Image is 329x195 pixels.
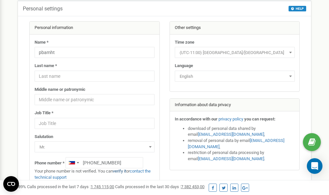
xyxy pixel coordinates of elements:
[175,39,194,46] label: Time zone
[289,6,306,11] button: HELP
[3,176,19,192] button: Open CMP widget
[218,117,243,121] a: privacy policy
[188,150,295,162] li: restriction of personal data processing by email .
[170,99,300,112] div: Information about data privacy
[35,94,155,105] input: Middle name or patronymic
[188,126,295,138] li: download of personal data shared by email ,
[307,158,322,174] div: Open Intercom Messenger
[35,39,49,46] label: Name *
[35,63,57,69] label: Last name *
[175,71,295,82] span: English
[244,117,276,121] strong: you can request:
[175,47,295,58] span: (UTC-11:00) Pacific/Midway
[181,184,204,189] u: 7 382 453,00
[198,156,264,161] a: [EMAIL_ADDRESS][DOMAIN_NAME]
[35,168,155,180] p: Your phone number is not verified. You can or
[35,71,155,82] input: Last name
[27,184,114,189] span: Calls processed in the last 7 days :
[170,21,300,35] div: Other settings
[35,141,155,152] span: Mr.
[35,134,53,140] label: Salutation
[30,21,159,35] div: Personal information
[66,157,143,168] input: +1-800-555-55-55
[35,110,53,116] label: Job Title *
[35,118,155,129] input: Job Title
[175,63,193,69] label: Language
[35,87,85,93] label: Middle name or patronymic
[188,138,295,150] li: removal of personal data by email ,
[66,158,81,168] div: Telephone country code
[37,143,152,152] span: Mr.
[35,160,65,166] label: Phone number *
[35,47,155,58] input: Name
[177,48,292,57] span: (UTC-11:00) Pacific/Midway
[177,72,292,81] span: English
[113,169,126,174] a: verify it
[175,117,217,121] strong: In accordance with our
[188,138,284,149] a: [EMAIL_ADDRESS][DOMAIN_NAME]
[23,6,63,12] h5: Personal settings
[91,184,114,189] u: 1 745 115,00
[115,184,204,189] span: Calls processed in the last 30 days :
[198,132,264,137] a: [EMAIL_ADDRESS][DOMAIN_NAME]
[35,169,151,180] a: contact the technical support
